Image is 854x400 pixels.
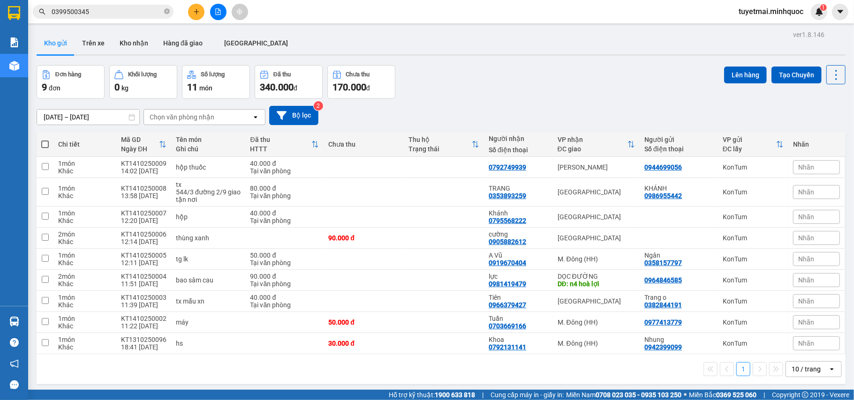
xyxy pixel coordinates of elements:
div: Ngân [644,252,713,259]
div: Khác [58,192,112,200]
div: M. Đông (HH) [558,319,635,326]
div: hộp thuốc [176,163,241,171]
span: Nhãn [798,340,814,347]
div: lực [489,273,548,280]
span: message [10,380,19,389]
div: 11:22 [DATE] [121,322,166,330]
button: Kho gửi [37,32,75,54]
div: Khác [58,280,112,288]
div: KT1410250008 [121,185,166,192]
div: HTTT [250,145,312,153]
div: 14:02 [DATE] [121,167,166,175]
button: Tạo Chuyến [771,67,822,83]
div: 10 / trang [792,364,821,374]
div: DĐ: n4 hoà lợi [558,280,635,288]
div: 40.000 đ [250,294,319,301]
span: Nhãn [798,213,814,221]
strong: 0369 525 060 [716,391,756,399]
div: 12:14 [DATE] [121,238,166,245]
div: Thu hộ [408,136,472,143]
img: solution-icon [9,37,19,47]
span: Nhãn [798,319,814,326]
div: 0353893259 [489,192,526,200]
div: 50.000 đ [250,252,319,259]
span: đ [366,84,370,92]
div: Trang o [644,294,713,301]
span: 0 [114,81,120,93]
input: Tìm tên, số ĐT hoặc mã đơn [52,7,162,17]
div: 1 món [58,315,112,322]
strong: 0708 023 035 - 0935 103 250 [596,391,681,399]
button: Bộ lọc [269,106,318,125]
div: Khánh [489,209,548,217]
div: 0966379427 [489,301,526,309]
span: đơn [49,84,60,92]
button: Kho nhận [112,32,156,54]
div: Khác [58,301,112,309]
div: [GEOGRAPHIC_DATA] [558,297,635,305]
div: ĐC lấy [723,145,776,153]
div: KT1410250004 [121,273,166,280]
div: 0919670404 [489,259,526,267]
div: Nhung [644,336,713,343]
div: 13:58 [DATE] [121,192,166,200]
div: cường [489,230,548,238]
div: KonTum [723,213,784,221]
div: Ngày ĐH [121,145,159,153]
div: Ghi chú [176,145,241,153]
div: Đơn hàng [55,71,81,78]
div: KT1410250007 [121,209,166,217]
div: 0792749939 [489,163,526,171]
div: Khác [58,167,112,175]
div: KonTum [723,234,784,242]
div: Khác [58,217,112,224]
span: đ [294,84,297,92]
div: 544/3 đường 2/9 giao tận nơi [176,188,241,203]
div: 0382844191 [644,301,682,309]
strong: 1900 633 818 [435,391,475,399]
span: tuyetmai.minhquoc [731,6,811,17]
div: 1 món [58,252,112,259]
div: 0795568222 [489,217,526,224]
div: 1 món [58,160,112,167]
button: Trên xe [75,32,112,54]
div: tg lk [176,255,241,263]
div: 11:51 [DATE] [121,280,166,288]
div: 0944699056 [644,163,682,171]
th: Toggle SortBy [116,132,171,157]
div: Khoa [489,336,548,343]
span: plus [193,8,200,15]
button: Chưa thu170.000đ [327,65,395,99]
button: 1 [736,362,750,376]
button: Hàng đã giao [156,32,210,54]
div: KonTum [723,297,784,305]
div: Khác [58,343,112,351]
div: 30.000 đ [328,340,399,347]
button: Số lượng11món [182,65,250,99]
div: Khác [58,322,112,330]
div: tx mẫu xn [176,297,241,305]
button: file-add [210,4,227,20]
span: Nhãn [798,255,814,263]
span: món [199,84,212,92]
div: 0986955442 [644,192,682,200]
div: KT1410250005 [121,252,166,259]
div: Khác [58,259,112,267]
span: question-circle [10,338,19,347]
div: 18:41 [DATE] [121,343,166,351]
div: 2 món [58,230,112,238]
div: 1 món [58,336,112,343]
div: 80.000 đ [250,185,319,192]
span: close-circle [164,7,170,16]
button: Lên hàng [724,67,767,83]
div: KT1310250096 [121,336,166,343]
span: | [482,390,484,400]
div: KT1410250003 [121,294,166,301]
span: | [763,390,765,400]
span: ⚪️ [684,393,687,397]
span: Miền Bắc [689,390,756,400]
div: 0905882612 [489,238,526,245]
div: 40.000 đ [250,209,319,217]
div: [GEOGRAPHIC_DATA] [558,213,635,221]
div: Tuấn [489,315,548,322]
